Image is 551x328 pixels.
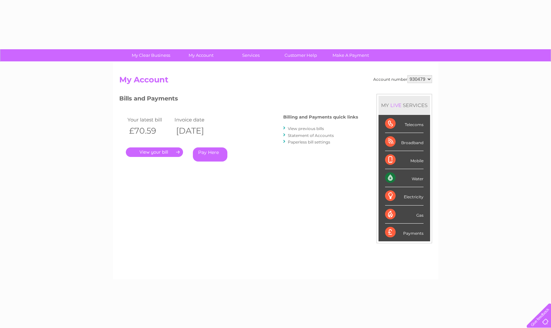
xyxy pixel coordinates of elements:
td: Invoice date [173,115,220,124]
th: £70.59 [126,124,173,138]
div: LIVE [389,102,403,108]
div: Broadband [385,133,424,151]
a: . [126,147,183,157]
a: View previous bills [288,126,324,131]
th: [DATE] [173,124,220,138]
div: Water [385,169,424,187]
div: Mobile [385,151,424,169]
h3: Bills and Payments [119,94,358,105]
a: Services [224,49,278,61]
a: Pay Here [193,147,227,162]
div: Electricity [385,187,424,205]
div: Account number [373,75,432,83]
div: Gas [385,206,424,224]
div: Telecoms [385,115,424,133]
h2: My Account [119,75,432,88]
a: Paperless bill settings [288,140,330,144]
div: MY SERVICES [379,96,430,115]
h4: Billing and Payments quick links [283,115,358,120]
a: My Account [174,49,228,61]
td: Your latest bill [126,115,173,124]
a: Statement of Accounts [288,133,334,138]
a: Make A Payment [324,49,378,61]
div: Payments [385,224,424,241]
a: My Clear Business [124,49,178,61]
a: Customer Help [274,49,328,61]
